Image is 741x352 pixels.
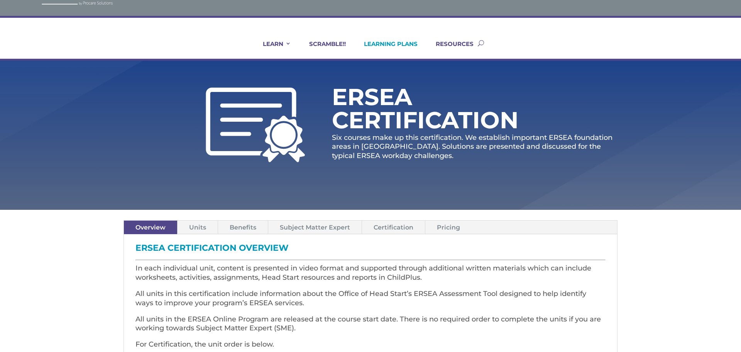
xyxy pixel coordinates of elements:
[425,221,472,234] a: Pricing
[426,40,474,59] a: RESOURCES
[332,133,617,160] p: Six courses make up this certification. We establish important ERSEA foundation areas in [GEOGRAP...
[332,85,536,136] h1: ERSEA Certification
[354,40,418,59] a: LEARNING PLANS
[218,221,268,234] a: Benefits
[135,315,601,333] span: All units in the ERSEA Online Program are released at the course start date. There is no required...
[253,40,291,59] a: LEARN
[135,289,606,315] p: All units in this certification include information about the Office of Head Start’s ERSEA Assess...
[135,340,274,349] span: For Certification, the unit order is below.
[299,40,346,59] a: SCRAMBLE!!
[178,221,218,234] a: Units
[362,221,425,234] a: Certification
[135,244,606,256] h3: ERSEA Certification Overview
[124,221,177,234] a: Overview
[268,221,362,234] a: Subject Matter Expert
[135,264,591,282] span: In each individual unit, content is presented in video format and supported through additional wr...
